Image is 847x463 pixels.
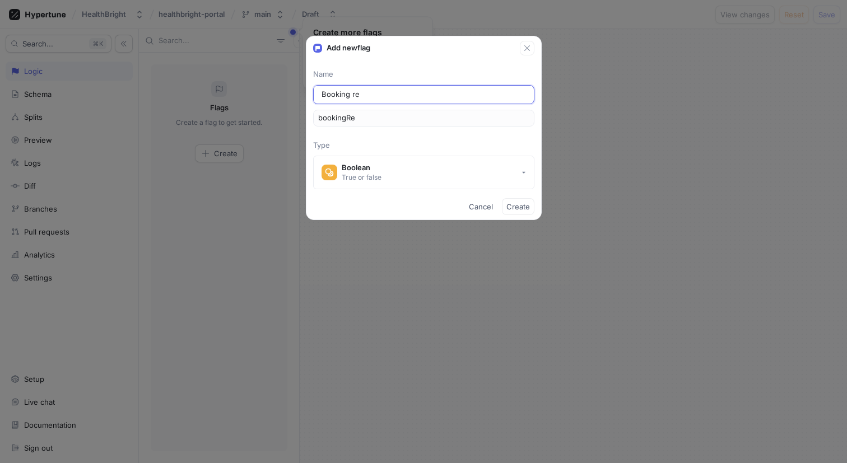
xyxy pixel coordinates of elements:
span: Create [506,203,530,210]
p: Name [313,69,534,80]
p: Type [313,140,534,151]
p: Add new flag [327,43,370,54]
button: BooleanTrue or false [313,156,534,189]
button: Create [502,198,534,215]
div: Boolean [342,163,381,172]
input: Enter a name for this flag [322,89,526,100]
div: True or false [342,172,381,182]
span: Cancel [469,203,493,210]
button: Cancel [464,198,497,215]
